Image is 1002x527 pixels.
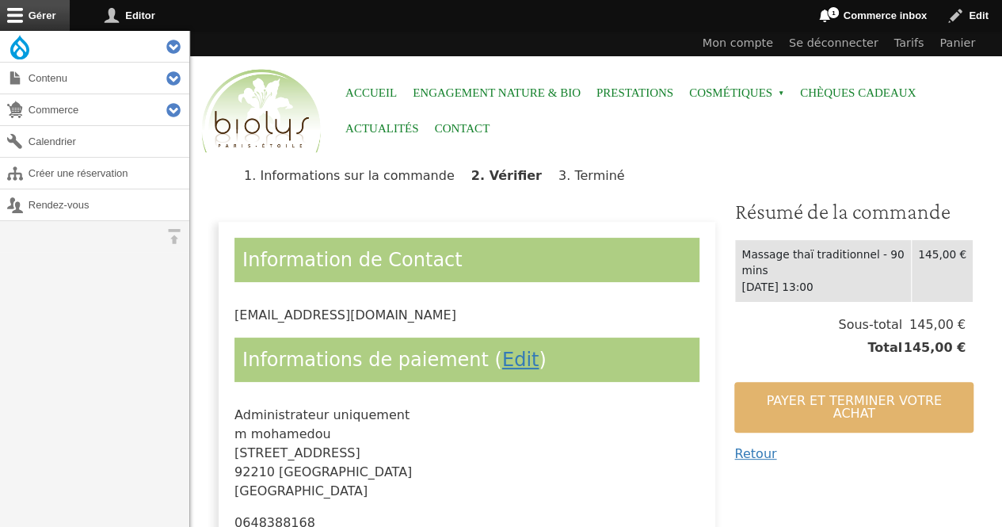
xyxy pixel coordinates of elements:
li: Terminé [558,168,638,183]
img: Accueil [198,67,325,157]
span: Information de Contact [242,249,463,271]
span: Informations de paiement ( ) [242,349,547,371]
span: 1 [827,6,840,19]
span: [GEOGRAPHIC_DATA] [279,464,412,479]
a: Engagement Nature & Bio [413,75,581,111]
a: Mon compte [695,31,781,56]
span: [GEOGRAPHIC_DATA] [234,483,368,498]
header: Entête du site [190,31,1002,166]
a: Contact [435,111,490,147]
a: Edit [502,349,539,371]
span: Total [867,338,902,357]
td: 145,00 € [911,239,973,302]
a: Retour [734,446,776,461]
a: Panier [932,31,983,56]
button: Orientation horizontale [158,221,189,252]
a: Prestations [596,75,673,111]
span: 145,00 € [902,338,966,357]
span: Cosmétiques [689,75,784,111]
li: Informations sur la commande [244,168,467,183]
div: Massage thaï traditionnel - 90 mins [741,246,905,279]
li: Vérifier [471,168,554,183]
span: » [778,90,784,97]
a: Tarifs [886,31,932,56]
a: Se déconnecter [781,31,886,56]
a: Accueil [345,75,397,111]
button: Payer et terminer votre achat [734,382,973,433]
span: Sous-total [838,315,902,334]
h3: Résumé de la commande [734,198,973,225]
div: [EMAIL_ADDRESS][DOMAIN_NAME] [234,306,699,325]
span: 145,00 € [902,315,966,334]
span: mohamedou [251,426,331,441]
span: 92210 [234,464,275,479]
span: m [234,426,247,441]
a: Actualités [345,111,419,147]
time: [DATE] 13:00 [741,281,813,293]
span: [STREET_ADDRESS] [234,445,360,460]
a: Chèques cadeaux [800,75,916,111]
